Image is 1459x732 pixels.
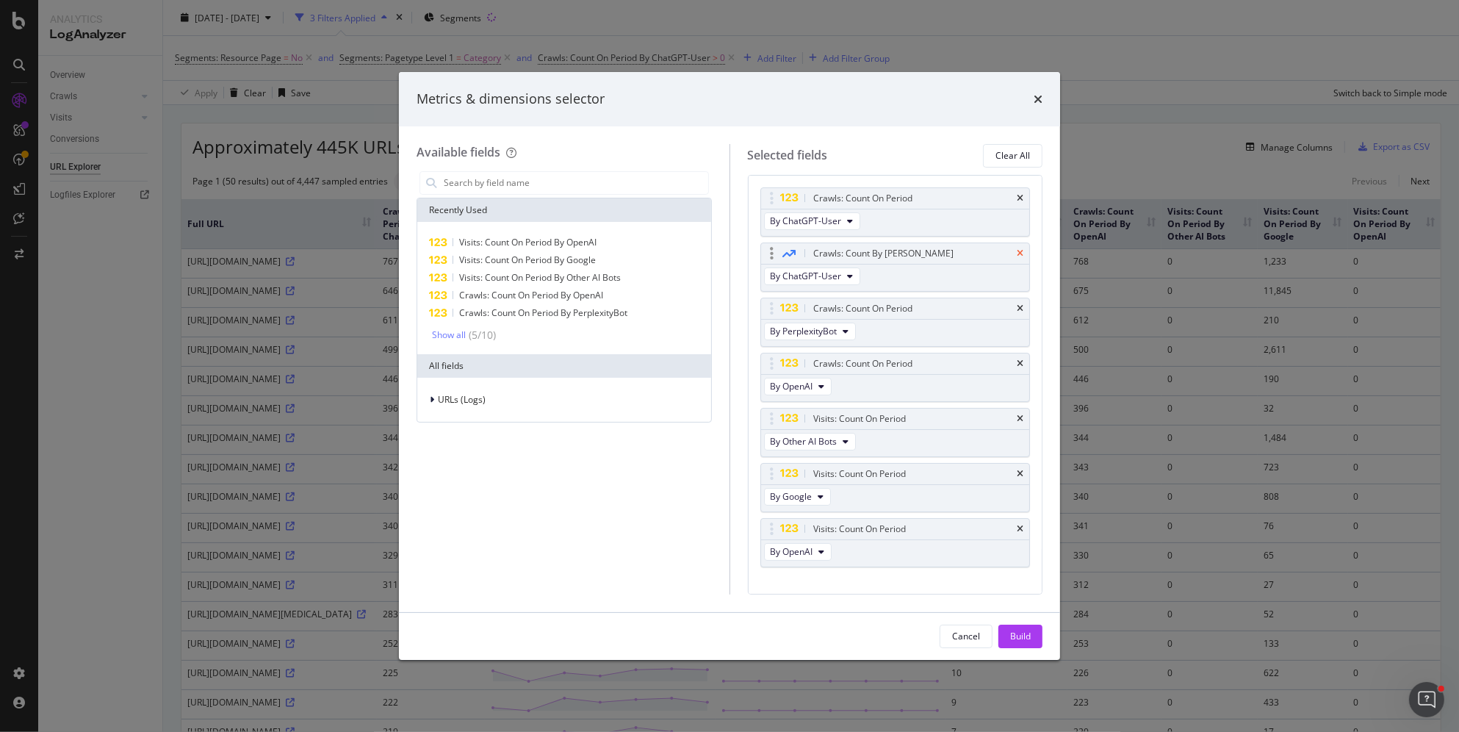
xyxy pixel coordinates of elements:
span: Crawls: Count On Period By PerplexityBot [459,306,627,319]
div: times [1017,249,1023,258]
div: Recently Used [417,198,711,222]
button: Clear All [983,144,1042,168]
div: All fields [417,354,711,378]
button: By Google [764,488,831,506]
span: Visits: Count On Period By Other AI Bots [459,271,621,284]
div: Visits: Count On PeriodtimesBy Google [760,463,1031,512]
button: By OpenAI [764,543,832,561]
div: Visits: Count On Period [814,467,907,481]
iframe: Intercom live chat [1409,682,1444,717]
div: Build [1010,630,1031,642]
span: By ChatGPT-User [771,270,842,282]
div: Crawls: Count By [PERSON_NAME]timesBy ChatGPT-User [760,243,1031,292]
div: Cancel [952,630,980,642]
div: times [1017,525,1023,534]
input: Search by field name [442,172,708,194]
div: Crawls: Count By [PERSON_NAME] [814,246,954,261]
div: Crawls: Count On PeriodtimesBy ChatGPT-User [760,187,1031,237]
span: Visits: Count On Period By OpenAI [459,236,597,248]
div: Show all [432,330,466,340]
button: Build [998,625,1042,648]
span: By OpenAI [771,545,813,558]
div: times [1017,194,1023,203]
span: Crawls: Count On Period By OpenAI [459,289,603,301]
button: By PerplexityBot [764,323,856,340]
button: By ChatGPT-User [764,268,860,285]
button: By Other AI Bots [764,433,856,451]
div: times [1017,415,1023,423]
div: times [1017,304,1023,313]
div: Crawls: Count On Period [814,191,913,206]
div: Visits: Count On Period [814,412,907,426]
div: times [1017,470,1023,478]
span: By PerplexityBot [771,325,837,337]
div: times [1034,90,1042,109]
span: Visits: Count On Period By Google [459,254,596,266]
div: times [1017,359,1023,368]
div: Visits: Count On PeriodtimesBy OpenAI [760,518,1031,567]
span: By OpenAI [771,380,813,392]
div: Metrics & dimensions selector [417,90,605,109]
span: By Other AI Bots [771,435,837,448]
div: Visits: Count On PeriodtimesBy Other AI Bots [760,408,1031,457]
div: Visits: Count On Period [814,522,907,537]
span: By ChatGPT-User [771,215,842,227]
div: Clear All [995,149,1030,162]
button: Cancel [940,625,993,648]
div: Crawls: Count On Period [814,301,913,316]
span: URLs (Logs) [438,393,486,406]
div: modal [399,72,1060,660]
button: By ChatGPT-User [764,212,860,230]
div: Available fields [417,144,500,160]
div: Crawls: Count On PeriodtimesBy PerplexityBot [760,298,1031,347]
div: Crawls: Count On Period [814,356,913,371]
div: Crawls: Count On PeriodtimesBy OpenAI [760,353,1031,402]
button: By OpenAI [764,378,832,395]
div: Selected fields [748,147,828,164]
span: By Google [771,490,813,503]
div: ( 5 / 10 ) [466,328,496,342]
